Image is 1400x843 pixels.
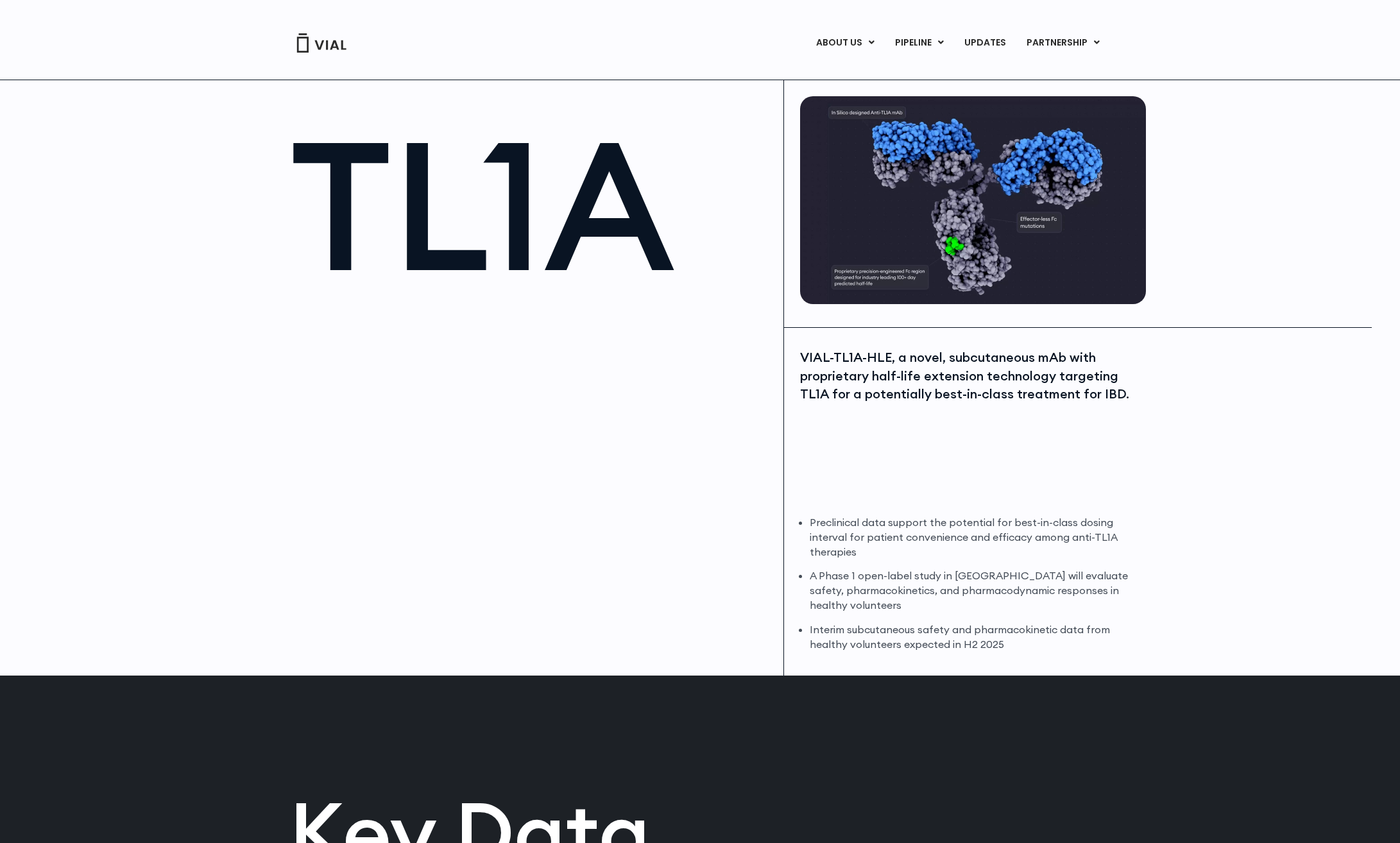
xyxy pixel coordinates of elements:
img: Vial Logo [296,33,347,53]
li: Interim subcutaneous safety and pharmacokinetic data from healthy volunteers expected in H2 2025 [810,622,1143,652]
li: Preclinical data support the potential for best-in-class dosing interval for patient convenience ... [810,515,1143,559]
a: PARTNERSHIPMenu Toggle [1016,32,1110,54]
img: TL1A antibody diagram. [800,96,1146,304]
h1: TL1A [290,115,771,294]
a: UPDATES [954,32,1016,54]
a: ABOUT USMenu Toggle [806,32,884,54]
div: VIAL-TL1A-HLE, a novel, subcutaneous mAb with proprietary half-life extension technology targetin... [800,348,1143,404]
li: A Phase 1 open-label study in [GEOGRAPHIC_DATA] will evaluate safety, pharmacokinetics, and pharm... [810,568,1143,613]
a: PIPELINEMenu Toggle [885,32,953,54]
